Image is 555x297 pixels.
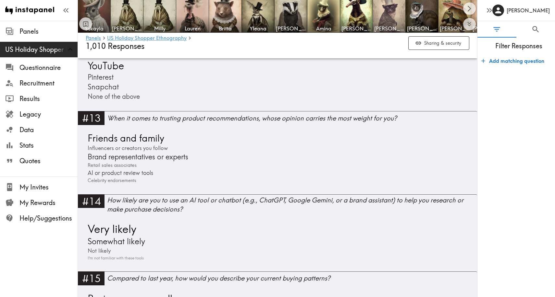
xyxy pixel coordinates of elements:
span: US Holiday Shopper Ethnography [5,45,78,54]
span: Questionnaire [19,63,78,72]
span: Amina [309,25,339,32]
span: Quotes [19,156,78,166]
span: Recruitment [19,79,78,88]
button: Toggle between responses and questions [79,17,92,30]
span: Panels [19,27,78,36]
button: Expand to show all items [463,18,476,30]
a: US Holiday Shopper Ethnography [107,35,187,41]
div: #15 [78,271,105,285]
span: [PERSON_NAME] [112,25,142,32]
span: YouTube [86,59,124,72]
a: #13When it comes to trusting product recommendations, whose opinion carries the most weight for you? [78,111,477,129]
button: Filter Responses [477,21,516,38]
span: [PERSON_NAME] [440,25,470,32]
span: AI or product review tools [86,169,153,177]
button: Scroll right [463,2,476,15]
span: Retail sales associates [86,162,137,169]
div: When it comes to trusting product recommendations, whose opinion carries the most weight for you? [107,114,477,123]
span: I'm not familiar with these tools [86,255,144,261]
span: Pinterest [86,72,114,82]
a: Panels [86,35,101,41]
div: #14 [78,194,105,208]
span: Milly [145,25,175,32]
span: Not likely [86,247,111,255]
span: Stats [19,141,78,150]
span: Friends and family [86,132,164,144]
span: Brand representatives or experts [86,152,188,162]
span: [PERSON_NAME] [276,25,306,32]
span: None of the above [86,92,140,101]
span: Sukayla [79,25,109,32]
button: Add matching question [479,54,547,67]
a: #14How likely are you to use an AI tool or chatbot (e.g., ChatGPT, Google Gemini, or a brand assi... [78,194,477,219]
a: #15Compared to last year, how would you describe your current buying patterns? [78,271,477,289]
span: Filter Responses [483,41,555,51]
span: Celebrity endorsements [86,177,136,184]
span: Influencers or creators you follow [86,144,168,152]
span: [PERSON_NAME] [374,25,404,32]
button: Sharing & security [408,36,469,50]
span: Help/Suggestions [19,214,78,223]
span: [PERSON_NAME] [341,25,371,32]
span: Lauren [178,25,207,32]
span: My Invites [19,183,78,192]
div: #13 [78,111,105,125]
span: Search [531,25,540,34]
span: Data [19,125,78,134]
span: Snapchat [86,82,119,92]
span: Very likely [86,222,136,236]
span: Yleana [243,25,273,32]
span: Britta [210,25,240,32]
span: Legacy [19,110,78,119]
span: [PERSON_NAME] [407,25,437,32]
span: 1,010 Responses [86,41,144,51]
div: Compared to last year, how would you describe your current buying patterns? [107,274,477,283]
div: How likely are you to use an AI tool or chatbot (e.g., ChatGPT, Google Gemini, or a brand assista... [107,196,477,214]
span: My Rewards [19,198,78,207]
span: Results [19,94,78,103]
h6: [PERSON_NAME] [507,7,550,14]
span: Somewhat likely [86,236,145,247]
